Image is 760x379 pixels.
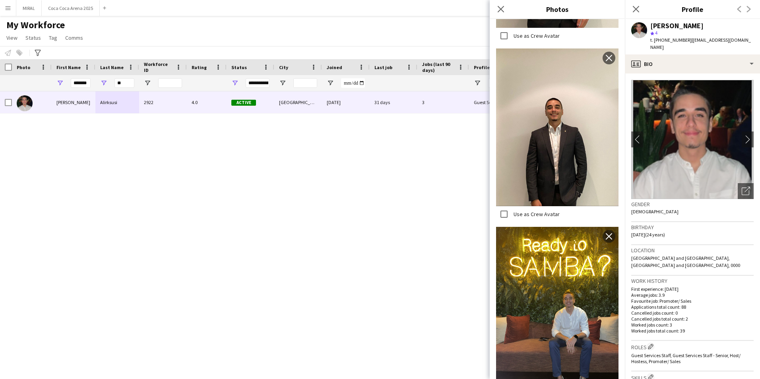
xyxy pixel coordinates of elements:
h3: Birthday [631,224,754,231]
span: Profile [474,64,490,70]
a: View [3,33,21,43]
span: View [6,34,17,41]
span: Last job [374,64,392,70]
p: Average jobs: 3.9 [631,292,754,298]
div: [GEOGRAPHIC_DATA] and [GEOGRAPHIC_DATA] [274,91,322,113]
h3: Profile [625,4,760,14]
h3: Gender [631,201,754,208]
button: Open Filter Menu [327,79,334,87]
input: Workforce ID Filter Input [158,78,182,88]
div: Guest Services Team [469,91,520,113]
app-action-btn: Advanced filters [33,48,43,58]
label: Use as Crew Avatar [512,211,560,218]
button: MIRAL [16,0,42,16]
input: First Name Filter Input [71,78,91,88]
button: Open Filter Menu [100,79,107,87]
a: Comms [62,33,86,43]
img: Mohamad Alirksusi [17,95,33,111]
p: Cancelled jobs total count: 2 [631,316,754,322]
p: First experience: [DATE] [631,286,754,292]
button: Coca Coca Arena 2025 [42,0,100,16]
h3: Work history [631,277,754,284]
p: Worked jobs total count: 39 [631,328,754,334]
div: Alirksusi [95,91,139,113]
span: First Name [56,64,81,70]
div: 3 [417,91,469,113]
input: Joined Filter Input [341,78,365,88]
span: [GEOGRAPHIC_DATA] and [GEOGRAPHIC_DATA], [GEOGRAPHIC_DATA] and [GEOGRAPHIC_DATA], 0000 [631,255,740,268]
p: Applications total count: 88 [631,304,754,310]
input: Last Name Filter Input [114,78,134,88]
span: City [279,64,288,70]
span: Joined [327,64,342,70]
h3: Roles [631,342,754,351]
button: Open Filter Menu [279,79,286,87]
span: Status [231,64,247,70]
a: Status [22,33,44,43]
div: [DATE] [322,91,370,113]
input: City Filter Input [293,78,317,88]
div: 31 days [370,91,417,113]
span: Tag [49,34,57,41]
button: Open Filter Menu [231,79,238,87]
img: Crew photo 941195 [496,48,618,206]
div: Bio [625,54,760,73]
div: [PERSON_NAME] [52,91,95,113]
div: [PERSON_NAME] [650,22,704,29]
h3: Photos [490,4,625,14]
div: Open photos pop-in [738,183,754,199]
p: Cancelled jobs count: 0 [631,310,754,316]
span: Active [231,100,256,106]
label: Use as Crew Avatar [512,32,560,39]
span: Last Name [100,64,124,70]
button: Open Filter Menu [144,79,151,87]
span: Jobs (last 90 days) [422,61,455,73]
span: 4 [655,30,657,36]
span: My Workforce [6,19,65,31]
a: Tag [46,33,60,43]
h3: Location [631,247,754,254]
p: Favourite job: Promoter/ Sales [631,298,754,304]
span: t. [PHONE_NUMBER] [650,37,692,43]
span: Status [25,34,41,41]
span: [DEMOGRAPHIC_DATA] [631,209,679,215]
span: Guest Services Staff, Guest Services Staff - Senior, Host/ Hostess, Promoter/ Sales [631,352,741,364]
span: Rating [192,64,207,70]
div: 2922 [139,91,187,113]
button: Open Filter Menu [56,79,64,87]
span: | [EMAIL_ADDRESS][DOMAIN_NAME] [650,37,751,50]
img: Crew avatar or photo [631,80,754,199]
span: Workforce ID [144,61,173,73]
input: Profile Filter Input [488,78,515,88]
div: 4.0 [187,91,227,113]
span: Photo [17,64,30,70]
p: Worked jobs count: 3 [631,322,754,328]
span: [DATE] (24 years) [631,232,665,238]
span: Comms [65,34,83,41]
button: Open Filter Menu [474,79,481,87]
